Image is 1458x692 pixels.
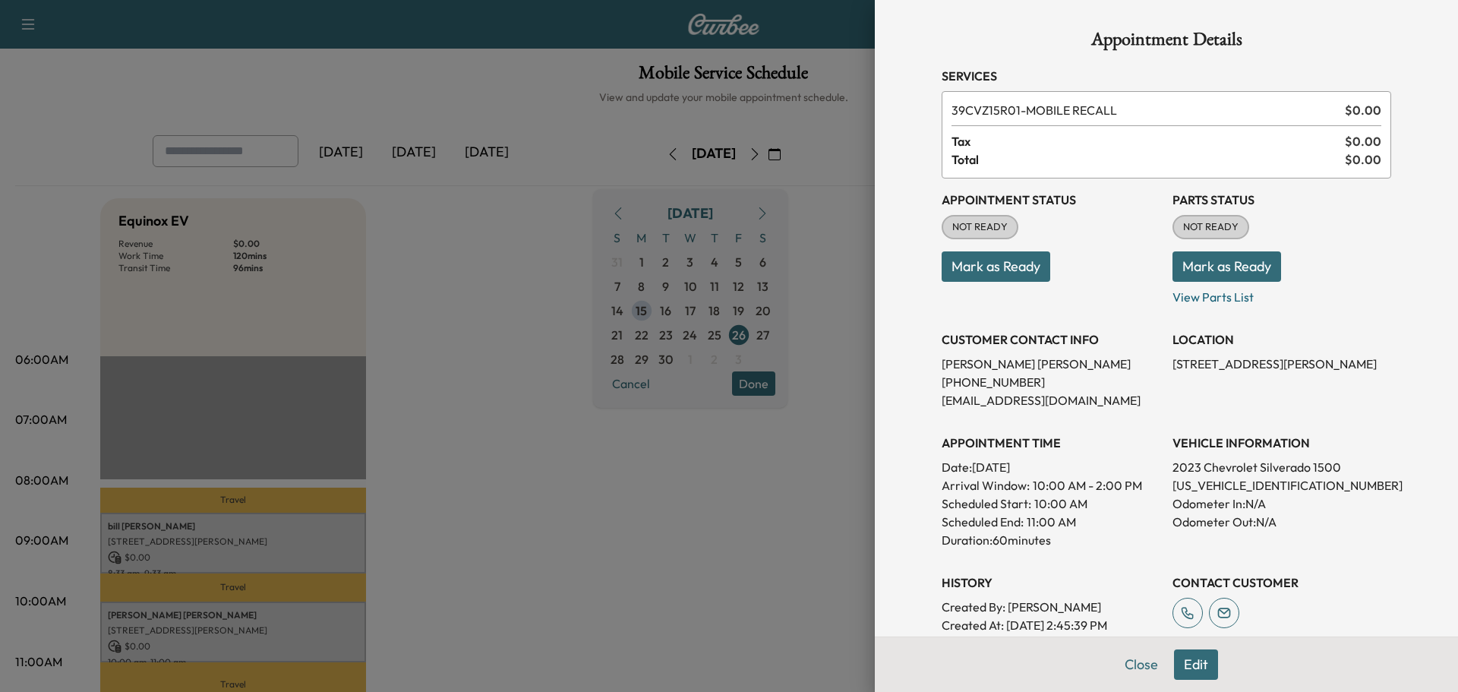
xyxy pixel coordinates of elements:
[1172,574,1391,592] h3: CONTACT CUSTOMER
[942,355,1160,373] p: [PERSON_NAME] [PERSON_NAME]
[942,330,1160,349] h3: CUSTOMER CONTACT INFO
[942,30,1391,55] h1: Appointment Details
[942,495,1031,513] p: Scheduled Start:
[1172,282,1391,306] p: View Parts List
[942,574,1160,592] h3: History
[1172,513,1391,531] p: Odometer Out: N/A
[1027,513,1076,531] p: 11:00 AM
[1172,251,1281,282] button: Mark as Ready
[951,150,1345,169] span: Total
[942,67,1391,85] h3: Services
[951,101,1339,119] span: MOBILE RECALL
[942,476,1160,495] p: Arrival Window:
[1172,495,1391,513] p: Odometer In: N/A
[942,531,1160,549] p: Duration: 60 minutes
[942,191,1160,209] h3: Appointment Status
[1172,434,1391,452] h3: VEHICLE INFORMATION
[1115,649,1168,680] button: Close
[942,513,1024,531] p: Scheduled End:
[942,251,1050,282] button: Mark as Ready
[942,598,1160,616] p: Created By : [PERSON_NAME]
[943,220,1017,235] span: NOT READY
[942,616,1160,634] p: Created At : [DATE] 2:45:39 PM
[1033,476,1142,495] span: 10:00 AM - 2:00 PM
[1172,191,1391,209] h3: Parts Status
[1172,355,1391,373] p: [STREET_ADDRESS][PERSON_NAME]
[1345,150,1381,169] span: $ 0.00
[1172,458,1391,476] p: 2023 Chevrolet Silverado 1500
[942,391,1160,409] p: [EMAIL_ADDRESS][DOMAIN_NAME]
[942,458,1160,476] p: Date: [DATE]
[1172,330,1391,349] h3: LOCATION
[1172,476,1391,495] p: [US_VEHICLE_IDENTIFICATION_NUMBER]
[951,132,1345,150] span: Tax
[942,434,1160,452] h3: APPOINTMENT TIME
[1174,220,1248,235] span: NOT READY
[1345,101,1381,119] span: $ 0.00
[1034,495,1087,513] p: 10:00 AM
[1174,649,1218,680] button: Edit
[1345,132,1381,150] span: $ 0.00
[942,373,1160,391] p: [PHONE_NUMBER]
